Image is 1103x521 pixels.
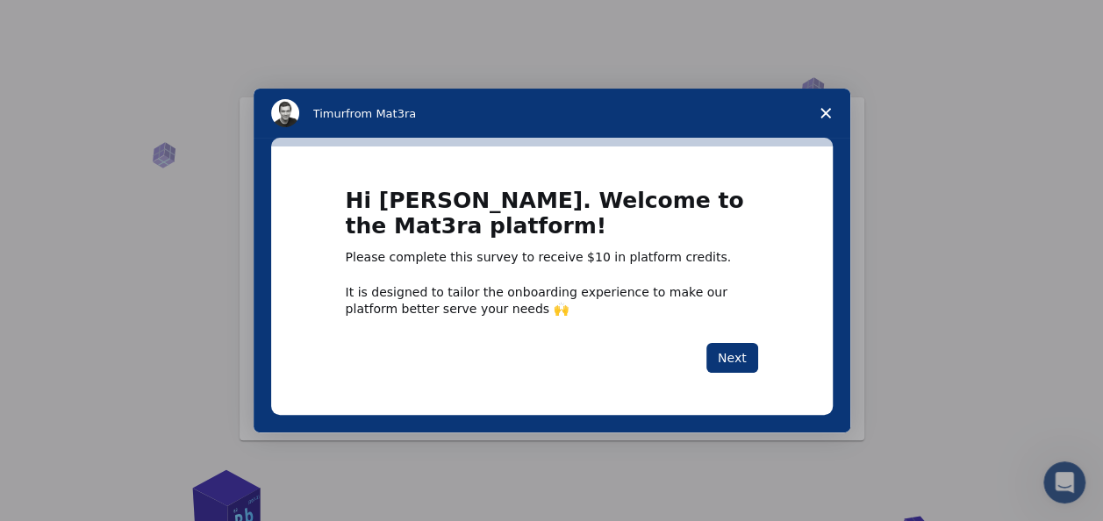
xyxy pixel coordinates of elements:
[35,12,98,28] span: Support
[271,99,299,127] img: Profile image for Timur
[346,284,758,316] div: It is designed to tailor the onboarding experience to make our platform better serve your needs 🙌
[346,189,758,249] h1: Hi [PERSON_NAME]. Welcome to the Mat3ra platform!
[801,89,850,138] span: Close survey
[346,249,758,267] div: Please complete this survey to receive $10 in platform credits.
[706,343,758,373] button: Next
[313,107,346,120] span: Timur
[346,107,416,120] span: from Mat3ra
